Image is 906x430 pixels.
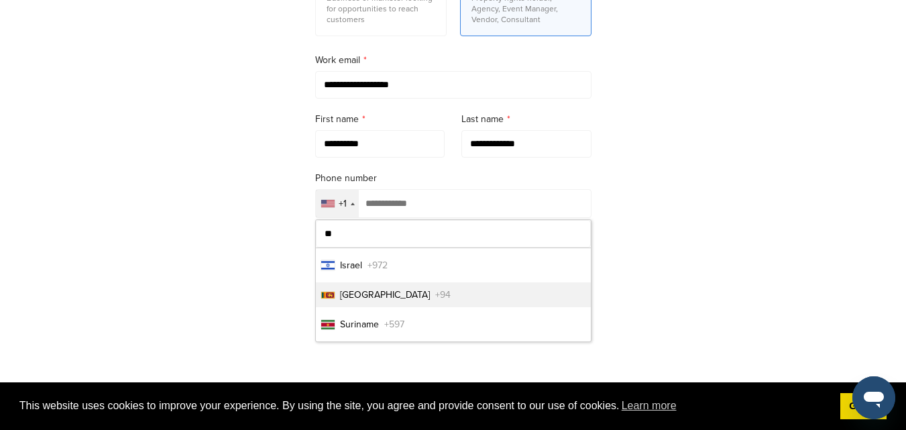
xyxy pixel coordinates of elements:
[340,288,430,302] span: [GEOGRAPHIC_DATA]
[316,190,359,217] div: Selected country
[367,258,388,272] span: +972
[315,171,591,186] label: Phone number
[384,317,404,331] span: +597
[840,393,887,420] a: dismiss cookie message
[435,288,451,302] span: +94
[340,258,362,272] span: Israel
[316,248,591,341] ul: List of countries
[340,317,379,331] span: Suriname
[339,199,347,209] div: +1
[377,345,530,385] iframe: reCAPTCHA
[620,396,679,416] a: learn more about cookies
[315,112,445,127] label: First name
[19,396,830,416] span: This website uses cookies to improve your experience. By using the site, you agree and provide co...
[852,376,895,419] iframe: Button to launch messaging window
[315,53,591,68] label: Work email
[461,112,591,127] label: Last name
